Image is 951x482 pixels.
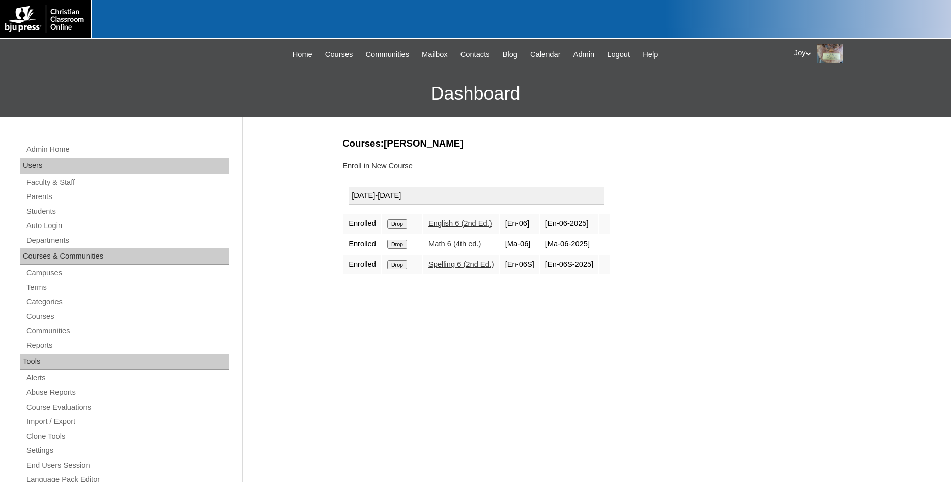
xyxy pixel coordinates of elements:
[817,44,843,63] img: Joy Dantz
[25,205,229,218] a: Students
[602,49,635,61] a: Logout
[638,49,663,61] a: Help
[387,240,407,249] input: Drop
[20,354,229,370] div: Tools
[794,44,941,63] div: Joy
[25,176,229,189] a: Faculty & Staff
[25,325,229,337] a: Communities
[428,219,492,228] a: English 6 (2nd Ed.)
[342,137,846,150] h3: Courses:[PERSON_NAME]
[540,235,599,254] td: [Ma-06-2025]
[25,267,229,279] a: Campuses
[325,49,353,61] span: Courses
[568,49,600,61] a: Admin
[5,5,86,33] img: logo-white.png
[25,372,229,384] a: Alerts
[25,219,229,232] a: Auto Login
[503,49,517,61] span: Blog
[287,49,318,61] a: Home
[387,260,407,269] input: Drop
[25,339,229,352] a: Reports
[25,401,229,414] a: Course Evaluations
[643,49,658,61] span: Help
[342,162,413,170] a: Enroll in New Course
[525,49,565,61] a: Calendar
[428,240,481,248] a: Math 6 (4th ed.)
[25,386,229,399] a: Abuse Reports
[25,190,229,203] a: Parents
[343,214,381,234] td: Enrolled
[25,430,229,443] a: Clone Tools
[20,158,229,174] div: Users
[500,235,539,254] td: [Ma-06]
[417,49,453,61] a: Mailbox
[25,234,229,247] a: Departments
[349,187,604,205] div: [DATE]-[DATE]
[293,49,312,61] span: Home
[25,143,229,156] a: Admin Home
[5,71,946,117] h3: Dashboard
[500,214,539,234] td: [En-06]
[500,255,539,274] td: [En-06S]
[25,281,229,294] a: Terms
[25,444,229,457] a: Settings
[573,49,595,61] span: Admin
[20,248,229,265] div: Courses & Communities
[530,49,560,61] span: Calendar
[366,49,410,61] span: Communities
[25,310,229,323] a: Courses
[320,49,358,61] a: Courses
[343,255,381,274] td: Enrolled
[455,49,495,61] a: Contacts
[422,49,448,61] span: Mailbox
[607,49,630,61] span: Logout
[361,49,415,61] a: Communities
[25,415,229,428] a: Import / Export
[498,49,523,61] a: Blog
[25,296,229,308] a: Categories
[460,49,490,61] span: Contacts
[387,219,407,229] input: Drop
[540,255,599,274] td: [En-06S-2025]
[343,235,381,254] td: Enrolled
[25,459,229,472] a: End Users Session
[428,260,494,268] a: Spelling 6 (2nd Ed.)
[540,214,599,234] td: [En-06-2025]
